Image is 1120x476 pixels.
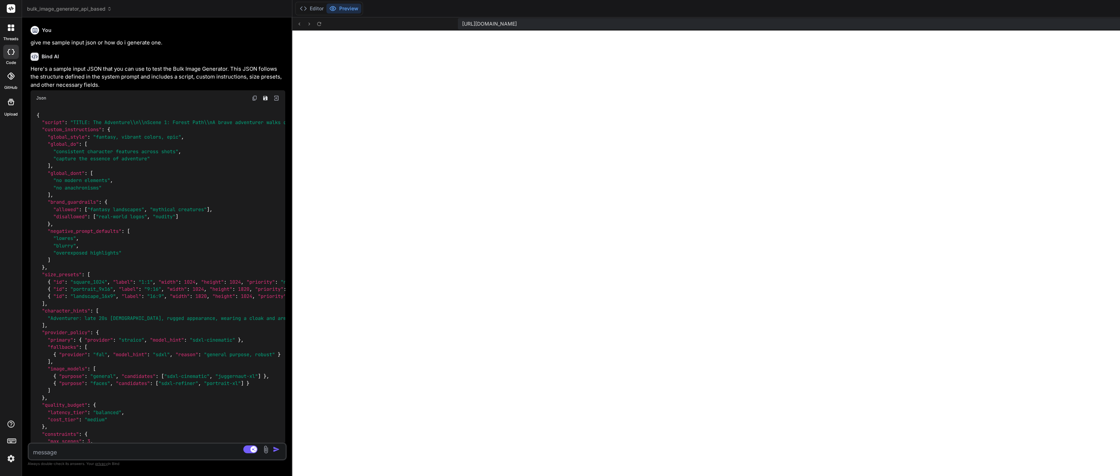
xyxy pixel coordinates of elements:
[42,27,52,34] h6: You
[121,293,141,300] span: "label"
[107,279,110,285] span: ,
[50,221,53,227] span: ,
[42,322,45,328] span: ]
[255,286,283,292] span: "priority"
[156,373,158,379] span: :
[210,286,232,292] span: "height"
[96,330,99,336] span: {
[48,199,99,205] span: "brand_guardrails"
[45,395,48,401] span: ,
[79,206,82,213] span: :
[170,351,173,358] span: ,
[241,380,244,386] span: ]
[31,65,285,89] p: Here's a sample input JSON that you can use to test the Bulk Image Generator. This JSON follows t...
[141,293,144,300] span: :
[59,351,87,358] span: "provider"
[198,380,201,386] span: ,
[144,337,147,343] span: ,
[87,134,90,140] span: :
[36,95,46,101] span: Json
[48,221,50,227] span: }
[5,453,17,465] img: settings
[210,373,212,379] span: ,
[42,53,59,60] h6: Bind AI
[79,431,82,437] span: :
[85,206,87,213] span: [
[45,322,48,328] span: ,
[85,337,113,343] span: "provider"
[212,293,235,300] span: "height"
[48,279,50,285] span: {
[190,293,193,300] span: :
[175,213,178,220] span: ]
[150,380,153,386] span: :
[48,409,87,416] span: "latency_tier"
[121,409,124,416] span: ,
[42,127,102,133] span: "custom_instructions"
[85,380,87,386] span: :
[210,206,212,213] span: ,
[90,380,110,386] span: "faces"
[238,337,241,343] span: }
[53,293,65,300] span: "id"
[93,134,181,140] span: "fantasy, vibrant colors, epic"
[241,279,244,285] span: ,
[53,351,56,358] span: {
[204,351,275,358] span: "general purpose, robust"
[70,293,116,300] span: "landscape_16x9"
[50,163,53,169] span: ,
[164,373,210,379] span: "sdxl-cinematic"
[187,286,190,292] span: :
[42,402,87,408] span: "quality_budget"
[50,358,53,365] span: ,
[181,134,184,140] span: ,
[161,286,164,292] span: ,
[53,206,79,213] span: "allowed"
[119,337,144,343] span: "straico"
[116,293,119,300] span: ,
[6,60,16,66] label: code
[116,380,150,386] span: "candidates"
[281,279,303,285] span: "normal"
[164,293,167,300] span: ,
[147,293,164,300] span: "16:9"
[170,293,190,300] span: "width"
[85,373,87,379] span: :
[175,351,198,358] span: "reason"
[87,213,90,220] span: :
[87,409,90,416] span: :
[45,264,48,271] span: ,
[85,416,107,423] span: "medium"
[107,351,110,358] span: ,
[113,351,147,358] span: "model_hint"
[266,373,269,379] span: ,
[158,279,178,285] span: "width"
[139,279,153,285] span: "1:1"
[110,177,113,184] span: ,
[158,380,198,386] span: "sdxl-refiner"
[104,199,107,205] span: {
[247,380,249,386] span: }
[147,351,150,358] span: :
[3,36,18,42] label: threads
[90,308,93,314] span: :
[262,445,270,454] img: attachment
[113,279,133,285] span: "label"
[116,373,119,379] span: ,
[90,438,93,445] span: ,
[59,380,85,386] span: "purpose"
[31,39,285,47] p: give me sample input json or how do i generate one.
[153,213,175,220] span: "nudity"
[90,170,93,176] span: [
[238,286,249,292] span: 1820
[53,250,121,256] span: "overexposed highlights"
[252,95,258,101] img: copy
[150,337,184,343] span: "model_hint"
[273,446,280,453] img: icon
[42,431,79,437] span: "constraints"
[76,242,79,249] span: ,
[133,279,136,285] span: :
[82,438,85,445] span: :
[102,127,104,133] span: :
[215,373,258,379] span: "juggernaut-xl"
